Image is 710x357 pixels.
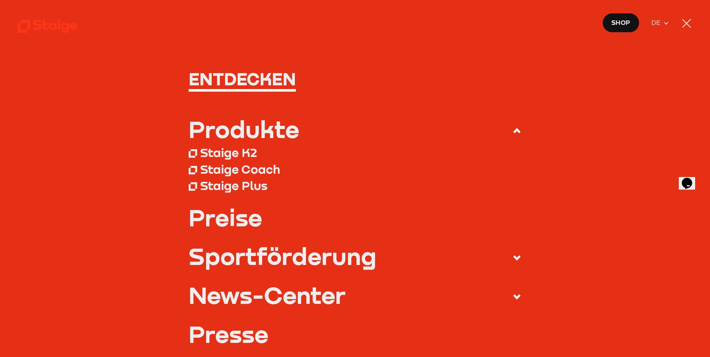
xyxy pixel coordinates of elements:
iframe: chat widget [679,167,703,190]
div: News-Center [189,283,346,307]
a: Presse [189,322,522,345]
a: Staige K2 [189,144,522,161]
span: Shop [611,17,630,28]
div: Staige Plus [200,178,267,193]
div: Sportförderung [189,244,377,268]
a: Shop [602,13,639,33]
a: Preise [189,206,522,229]
div: Staige Coach [200,162,280,176]
a: Staige Plus [189,177,522,194]
a: Staige Coach [189,161,522,177]
div: Produkte [189,117,299,141]
span: DE [651,18,663,28]
div: Staige K2 [200,145,257,160]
